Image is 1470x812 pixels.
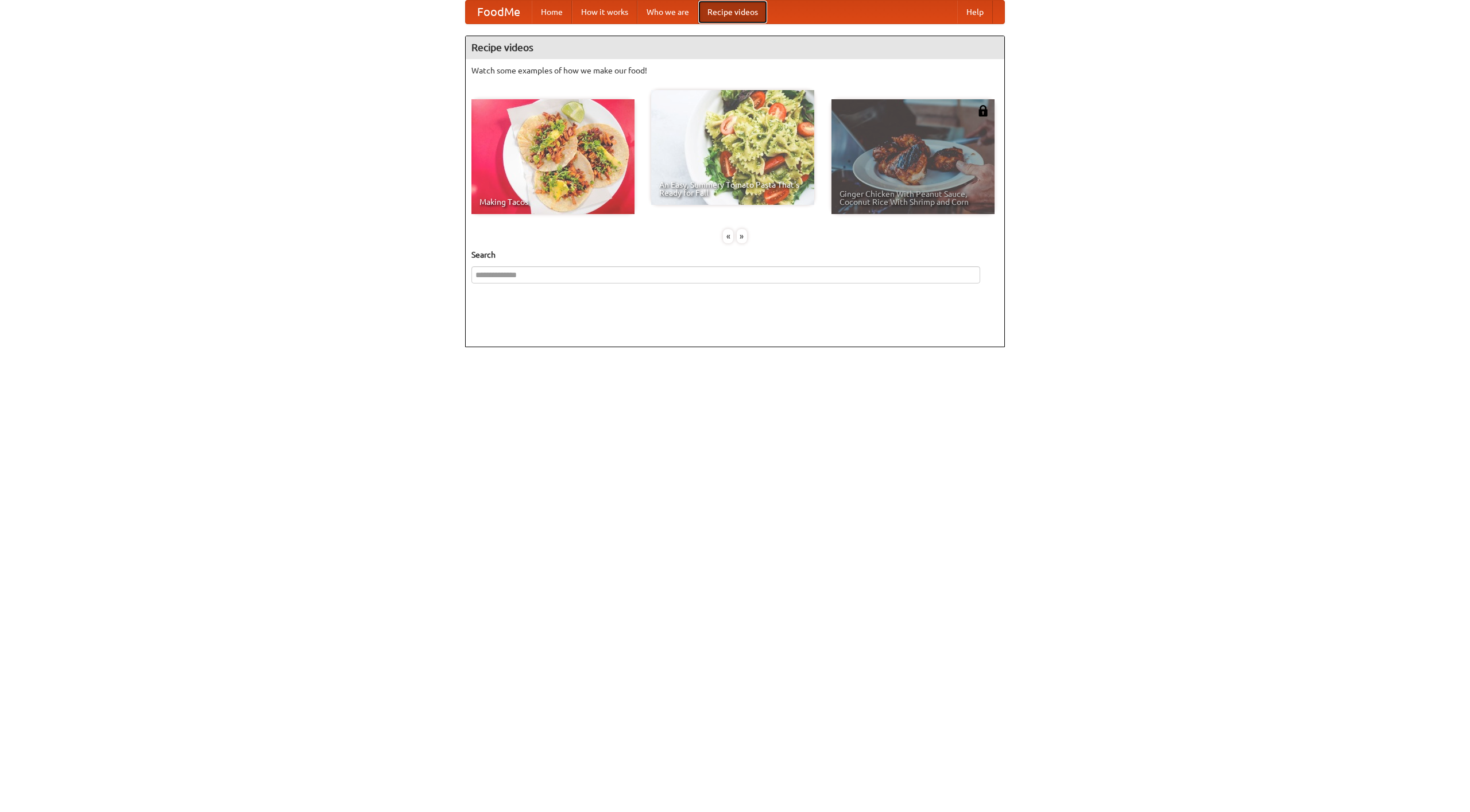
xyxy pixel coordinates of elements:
a: Making Tacos [471,99,635,214]
a: Who we are [637,1,698,24]
h4: Recipe videos [466,36,1004,59]
span: Making Tacos [479,198,626,206]
a: How it works [572,1,637,24]
span: An Easy, Summery Tomato Pasta That's Ready for Fall [659,181,806,197]
h5: Search [471,249,999,261]
div: » [737,229,747,243]
a: FoodMe [466,1,532,24]
div: « [723,229,733,243]
a: Help [957,1,993,24]
a: Home [532,1,572,24]
p: Watch some examples of how we make our food! [471,65,999,76]
a: An Easy, Summery Tomato Pasta That's Ready for Fall [651,90,814,205]
img: 483408.png [977,105,989,116]
a: Recipe videos [698,1,767,24]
